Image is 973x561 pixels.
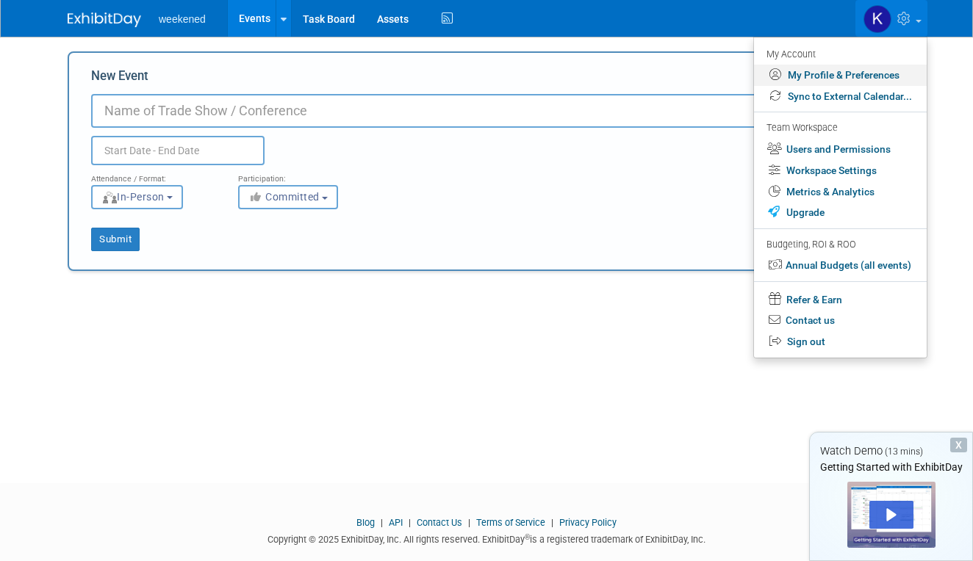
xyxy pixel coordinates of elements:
span: Committed [248,191,320,203]
a: Blog [356,517,375,528]
a: Metrics & Analytics [754,181,927,203]
a: Refer & Earn [754,288,927,311]
input: Start Date - End Date [91,136,265,165]
label: New Event [91,68,148,90]
span: In-Person [101,191,165,203]
div: Play [869,501,913,529]
div: Dismiss [950,438,967,452]
button: Submit [91,228,140,251]
sup: ® [525,533,530,541]
a: Privacy Policy [559,517,617,528]
div: My Account [766,45,912,62]
span: | [405,517,414,528]
a: Sign out [754,331,927,352]
span: (13 mins) [885,446,923,457]
div: Getting Started with ExhibitDay [810,460,972,474]
span: | [377,517,387,528]
a: My Profile & Preferences [754,65,927,86]
div: Budgeting, ROI & ROO [766,237,912,253]
img: ExhibitDay [68,12,141,27]
a: Contact Us [417,517,462,528]
a: Contact us [754,310,927,331]
a: Sync to External Calendar... [754,86,927,107]
a: Terms of Service [476,517,545,528]
div: Attendance / Format: [91,165,216,184]
div: Team Workspace [766,120,912,137]
img: Kelley Lamb [864,5,891,33]
a: Upgrade [754,202,927,223]
button: In-Person [91,185,183,209]
input: Name of Trade Show / Conference [91,94,882,128]
a: Workspace Settings [754,160,927,181]
a: Annual Budgets (all events) [754,255,927,276]
button: Committed [238,185,338,209]
span: | [547,517,557,528]
span: weekened [159,13,206,25]
span: | [464,517,474,528]
a: API [389,517,403,528]
a: Users and Permissions [754,139,927,160]
div: Participation: [238,165,363,184]
div: Watch Demo [810,444,972,459]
